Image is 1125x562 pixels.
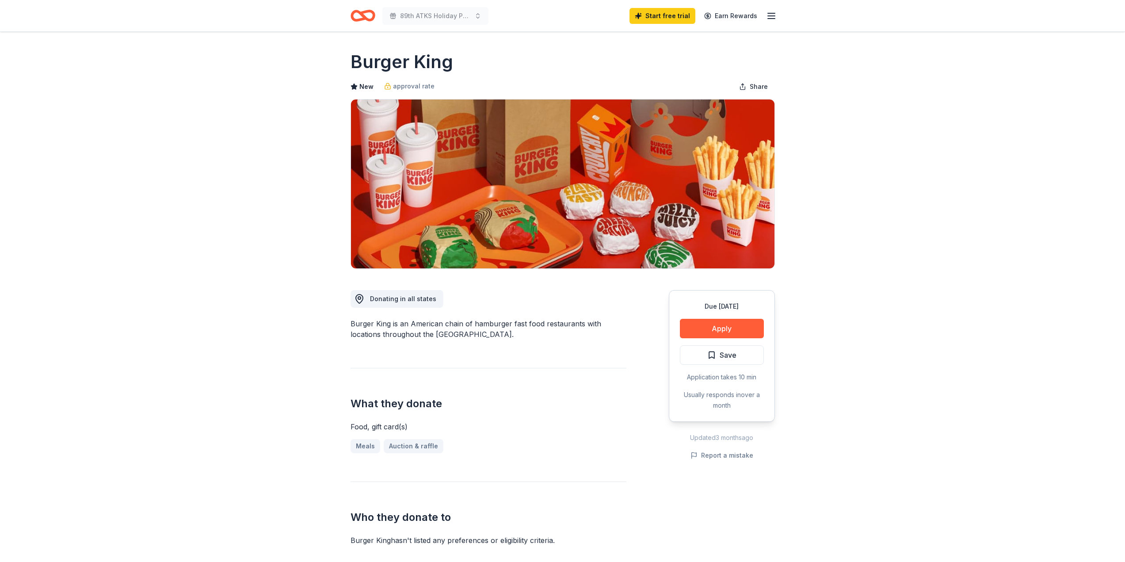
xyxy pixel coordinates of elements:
[351,439,380,453] a: Meals
[699,8,763,24] a: Earn Rewards
[629,8,695,24] a: Start free trial
[351,99,774,268] img: Image for Burger King
[680,345,764,365] button: Save
[720,349,736,361] span: Save
[359,81,374,92] span: New
[351,318,626,340] div: Burger King is an American chain of hamburger fast food restaurants with locations throughout the...
[690,450,753,461] button: Report a mistake
[384,81,435,92] a: approval rate
[393,81,435,92] span: approval rate
[351,397,626,411] h2: What they donate
[400,11,471,21] span: 89th ATKS Holiday Party
[351,535,626,546] div: Burger King hasn ' t listed any preferences or eligibility criteria.
[351,50,453,74] h1: Burger King
[680,372,764,382] div: Application takes 10 min
[351,421,626,432] div: Food, gift card(s)
[732,78,775,96] button: Share
[351,5,375,26] a: Home
[384,439,443,453] a: Auction & raffle
[351,510,626,524] h2: Who they donate to
[680,390,764,411] div: Usually responds in over a month
[680,319,764,338] button: Apply
[370,295,436,302] span: Donating in all states
[750,81,768,92] span: Share
[382,7,488,25] button: 89th ATKS Holiday Party
[680,301,764,312] div: Due [DATE]
[669,432,775,443] div: Updated 3 months ago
